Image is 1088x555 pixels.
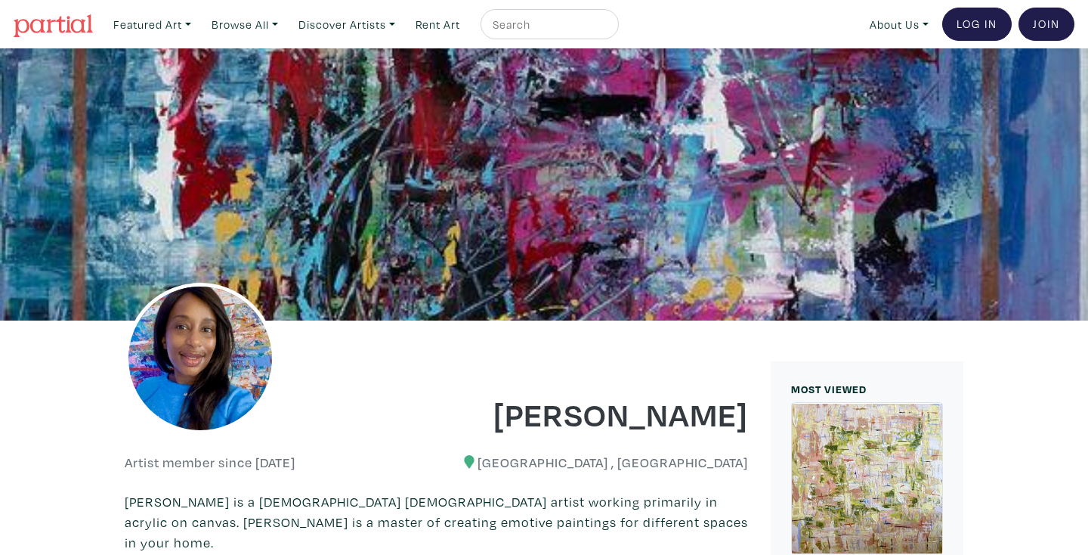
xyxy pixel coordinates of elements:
[125,454,295,471] h6: Artist member since [DATE]
[791,382,867,396] small: MOST VIEWED
[292,9,402,40] a: Discover Artists
[942,8,1012,41] a: Log In
[125,283,276,434] img: phpThumb.php
[863,9,935,40] a: About Us
[107,9,198,40] a: Featured Art
[409,9,467,40] a: Rent Art
[205,9,285,40] a: Browse All
[1018,8,1074,41] a: Join
[125,491,748,553] p: [PERSON_NAME] is a [DEMOGRAPHIC_DATA] [DEMOGRAPHIC_DATA] artist working primarily in acrylic on c...
[448,393,749,434] h1: [PERSON_NAME]
[491,15,604,34] input: Search
[448,454,749,471] h6: [GEOGRAPHIC_DATA] , [GEOGRAPHIC_DATA]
